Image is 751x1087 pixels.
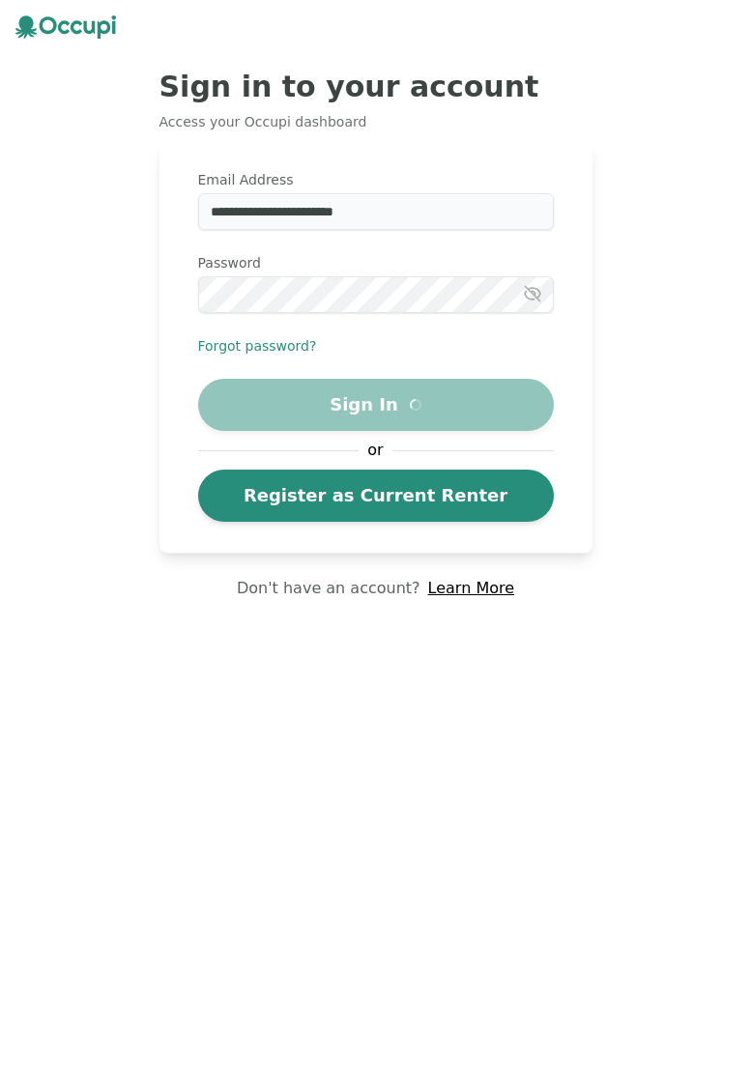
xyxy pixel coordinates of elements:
[428,577,514,600] a: Learn More
[198,336,317,356] button: Forgot password?
[198,470,554,522] a: Register as Current Renter
[198,253,554,272] label: Password
[237,577,420,600] p: Don't have an account?
[198,170,554,189] label: Email Address
[159,112,592,131] p: Access your Occupi dashboard
[359,439,393,462] span: or
[159,70,592,104] h2: Sign in to your account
